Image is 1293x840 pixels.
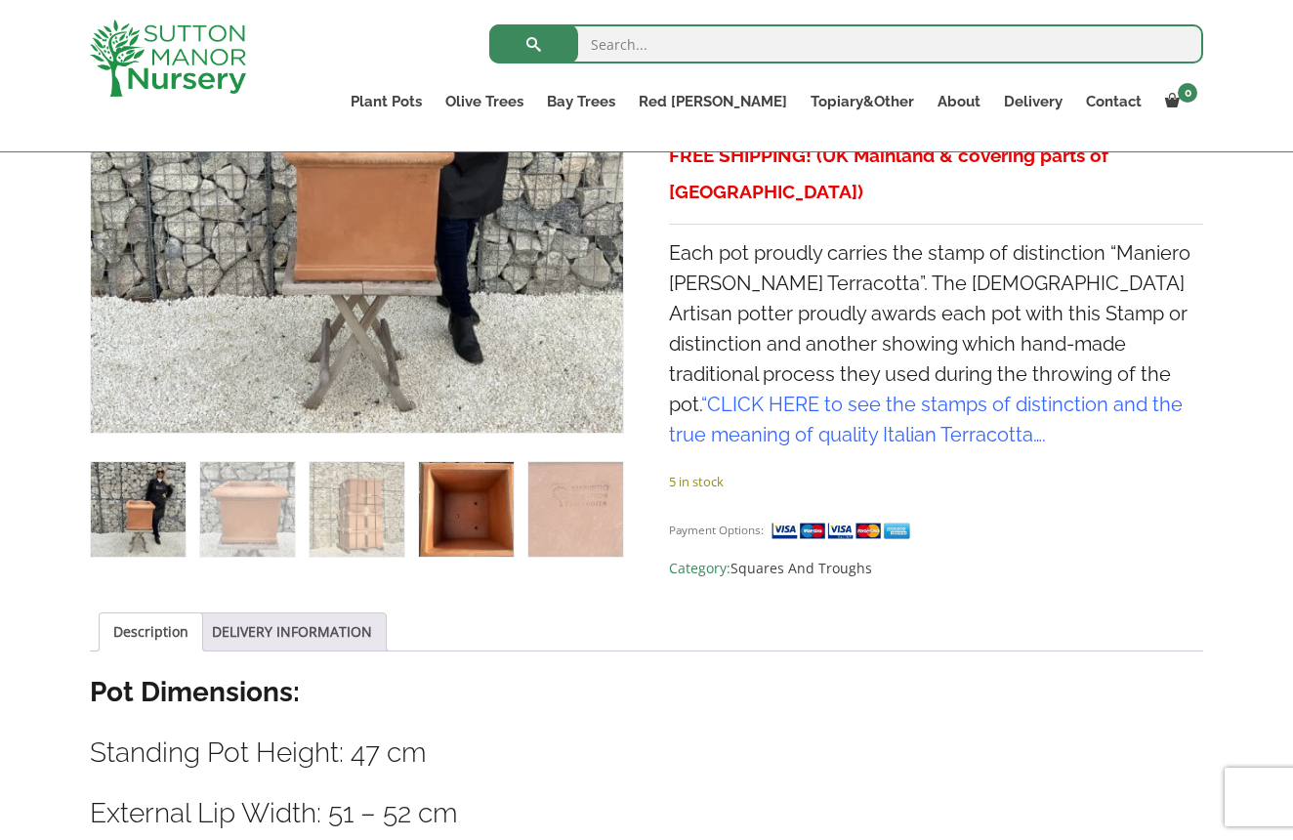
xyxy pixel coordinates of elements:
[535,88,627,115] a: Bay Trees
[528,462,623,557] img: Terracotta Tuscan Planter Cube/Square Window Box 50 (Handmade) - Image 5
[90,20,246,97] img: logo
[113,613,188,651] a: Description
[992,88,1074,115] a: Delivery
[434,88,535,115] a: Olive Trees
[1153,88,1203,115] a: 0
[799,88,926,115] a: Topiary&Other
[90,676,300,708] strong: Pot Dimensions:
[669,138,1203,210] h3: FREE SHIPPING! (UK Mainland & covering parts of [GEOGRAPHIC_DATA])
[669,557,1203,580] span: Category:
[91,462,186,557] img: Terracotta Tuscan Planter Cube/Square Window Box 50 (Handmade)
[627,88,799,115] a: Red [PERSON_NAME]
[669,241,1190,446] span: Each pot proudly carries the stamp of distinction “Maniero [PERSON_NAME] Terracotta”. The [DEMOGR...
[669,523,764,537] small: Payment Options:
[669,393,1183,446] a: CLICK HERE to see the stamps of distinction and the true meaning of quality Italian Terracotta
[419,462,514,557] img: Terracotta Tuscan Planter Cube/Square Window Box 50 (Handmade) - Image 4
[669,470,1203,493] p: 5 in stock
[339,88,434,115] a: Plant Pots
[90,735,1203,771] h3: Standing Pot Height: 47 cm
[489,24,1203,63] input: Search...
[730,559,872,577] a: Squares And Troughs
[212,613,372,651] a: DELIVERY INFORMATION
[669,393,1183,446] span: “ ….
[926,88,992,115] a: About
[1074,88,1153,115] a: Contact
[200,462,295,557] img: Terracotta Tuscan Planter Cube/Square Window Box 50 (Handmade) - Image 2
[310,462,404,557] img: Terracotta Tuscan Planter Cube/Square Window Box 50 (Handmade) - Image 3
[771,521,917,541] img: payment supported
[1178,83,1197,103] span: 0
[90,795,1203,831] h3: External Lip Width: 51 – 52 cm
